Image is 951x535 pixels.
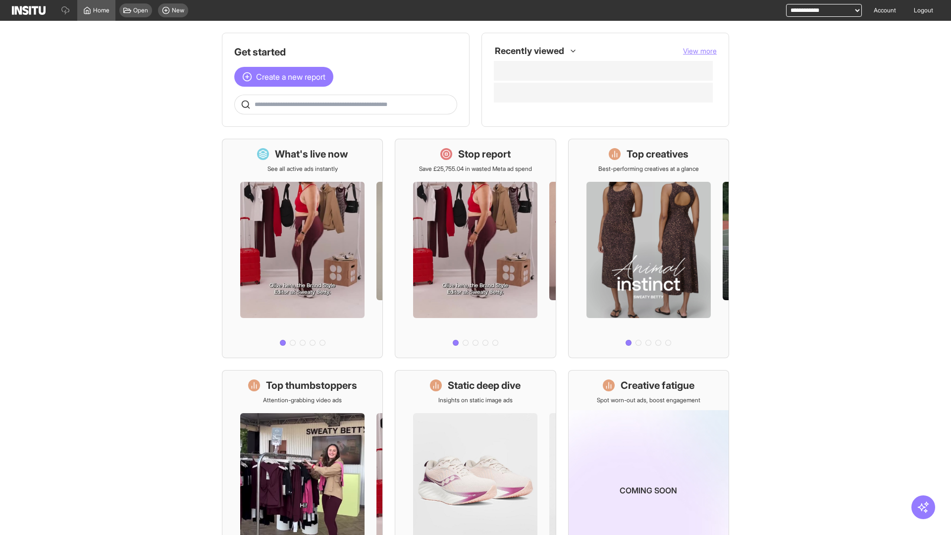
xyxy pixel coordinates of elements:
[568,139,729,358] a: Top creativesBest-performing creatives at a glance
[263,396,342,404] p: Attention-grabbing video ads
[267,165,338,173] p: See all active ads instantly
[598,165,699,173] p: Best-performing creatives at a glance
[683,47,717,55] span: View more
[93,6,109,14] span: Home
[12,6,46,15] img: Logo
[448,378,521,392] h1: Static deep dive
[627,147,688,161] h1: Top creatives
[172,6,184,14] span: New
[256,71,325,83] span: Create a new report
[395,139,556,358] a: Stop reportSave £25,755.04 in wasted Meta ad spend
[438,396,513,404] p: Insights on static image ads
[234,67,333,87] button: Create a new report
[222,139,383,358] a: What's live nowSee all active ads instantly
[683,46,717,56] button: View more
[266,378,357,392] h1: Top thumbstoppers
[234,45,457,59] h1: Get started
[419,165,532,173] p: Save £25,755.04 in wasted Meta ad spend
[275,147,348,161] h1: What's live now
[133,6,148,14] span: Open
[458,147,511,161] h1: Stop report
